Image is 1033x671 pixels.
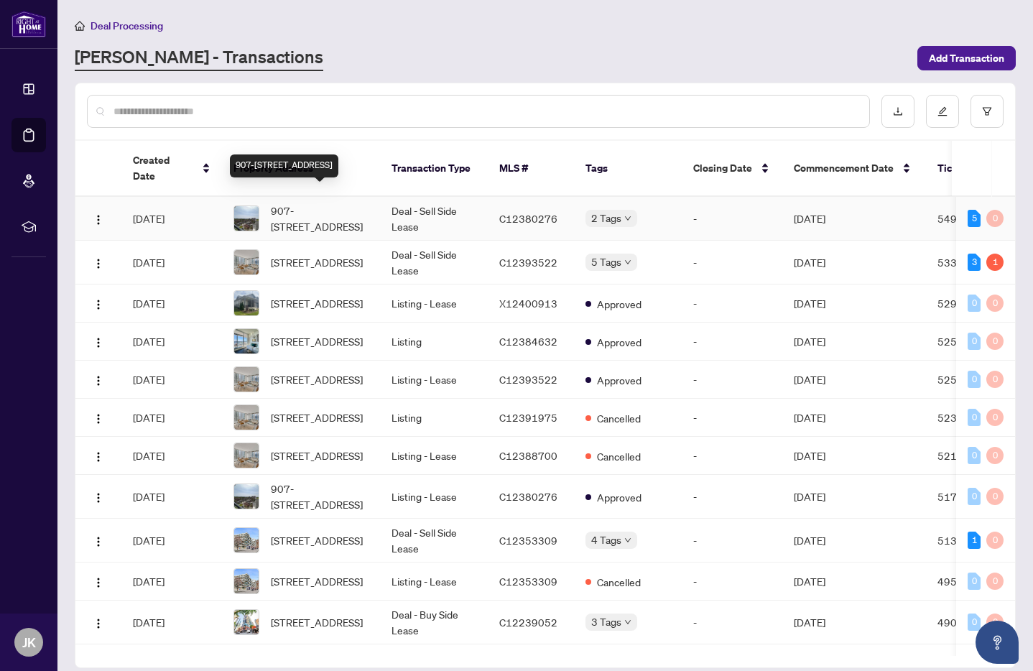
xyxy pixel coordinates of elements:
[499,616,557,629] span: C12239052
[271,448,363,463] span: [STREET_ADDRESS]
[87,570,110,593] button: Logo
[75,21,85,31] span: home
[91,19,163,32] span: Deal Processing
[926,601,1027,644] td: 49079
[133,297,165,310] span: [DATE]
[271,409,363,425] span: [STREET_ADDRESS]
[976,621,1019,664] button: Open asap
[986,488,1004,505] div: 0
[380,601,488,644] td: Deal - Buy Side Lease
[597,372,641,388] span: Approved
[380,323,488,361] td: Listing
[968,488,981,505] div: 0
[499,411,557,424] span: C12391975
[93,618,104,629] img: Logo
[682,399,782,437] td: -
[499,490,557,503] span: C12380276
[917,46,1016,70] button: Add Transaction
[222,141,380,197] th: Property Address
[271,371,363,387] span: [STREET_ADDRESS]
[597,489,641,505] span: Approved
[591,614,621,630] span: 3 Tags
[93,337,104,348] img: Logo
[133,152,193,184] span: Created Date
[499,256,557,269] span: C12393522
[133,411,165,424] span: [DATE]
[499,297,557,310] span: X12400913
[93,299,104,310] img: Logo
[87,368,110,391] button: Logo
[499,449,557,462] span: C12388700
[93,451,104,463] img: Logo
[133,212,165,225] span: [DATE]
[986,254,1004,271] div: 1
[234,291,259,315] img: thumbnail-img
[133,373,165,386] span: [DATE]
[93,214,104,226] img: Logo
[597,334,641,350] span: Approved
[926,475,1027,519] td: 51725
[682,141,782,197] th: Closing Date
[926,437,1027,475] td: 52106
[93,536,104,547] img: Logo
[133,616,165,629] span: [DATE]
[794,160,894,176] span: Commencement Date
[929,47,1004,70] span: Add Transaction
[499,534,557,547] span: C12353309
[782,141,926,197] th: Commencement Date
[926,323,1027,361] td: 52538
[682,197,782,241] td: -
[93,577,104,588] img: Logo
[380,563,488,601] td: Listing - Lease
[133,575,165,588] span: [DATE]
[133,335,165,348] span: [DATE]
[986,447,1004,464] div: 0
[597,410,641,426] span: Cancelled
[682,361,782,399] td: -
[624,619,631,626] span: down
[75,45,323,71] a: [PERSON_NAME] - Transactions
[624,259,631,266] span: down
[234,329,259,353] img: thumbnail-img
[234,250,259,274] img: thumbnail-img
[782,284,926,323] td: [DATE]
[234,610,259,634] img: thumbnail-img
[499,335,557,348] span: C12384632
[926,241,1027,284] td: 53360
[968,409,981,426] div: 0
[271,254,363,270] span: [STREET_ADDRESS]
[121,141,222,197] th: Created Date
[782,399,926,437] td: [DATE]
[87,251,110,274] button: Logo
[968,614,981,631] div: 0
[968,210,981,227] div: 5
[782,361,926,399] td: [DATE]
[968,371,981,388] div: 0
[782,601,926,644] td: [DATE]
[234,528,259,552] img: thumbnail-img
[597,296,641,312] span: Approved
[271,481,369,512] span: 907-[STREET_ADDRESS]
[782,519,926,563] td: [DATE]
[380,197,488,241] td: Deal - Sell Side Lease
[597,574,641,590] span: Cancelled
[380,475,488,519] td: Listing - Lease
[271,532,363,548] span: [STREET_ADDRESS]
[682,519,782,563] td: -
[234,484,259,509] img: thumbnail-img
[782,241,926,284] td: [DATE]
[881,95,914,128] button: download
[682,475,782,519] td: -
[22,632,36,652] span: JK
[693,160,752,176] span: Closing Date
[624,215,631,222] span: down
[271,295,363,311] span: [STREET_ADDRESS]
[380,361,488,399] td: Listing - Lease
[682,284,782,323] td: -
[87,406,110,429] button: Logo
[271,573,363,589] span: [STREET_ADDRESS]
[133,490,165,503] span: [DATE]
[230,154,338,177] div: 907-[STREET_ADDRESS]
[986,333,1004,350] div: 0
[968,333,981,350] div: 0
